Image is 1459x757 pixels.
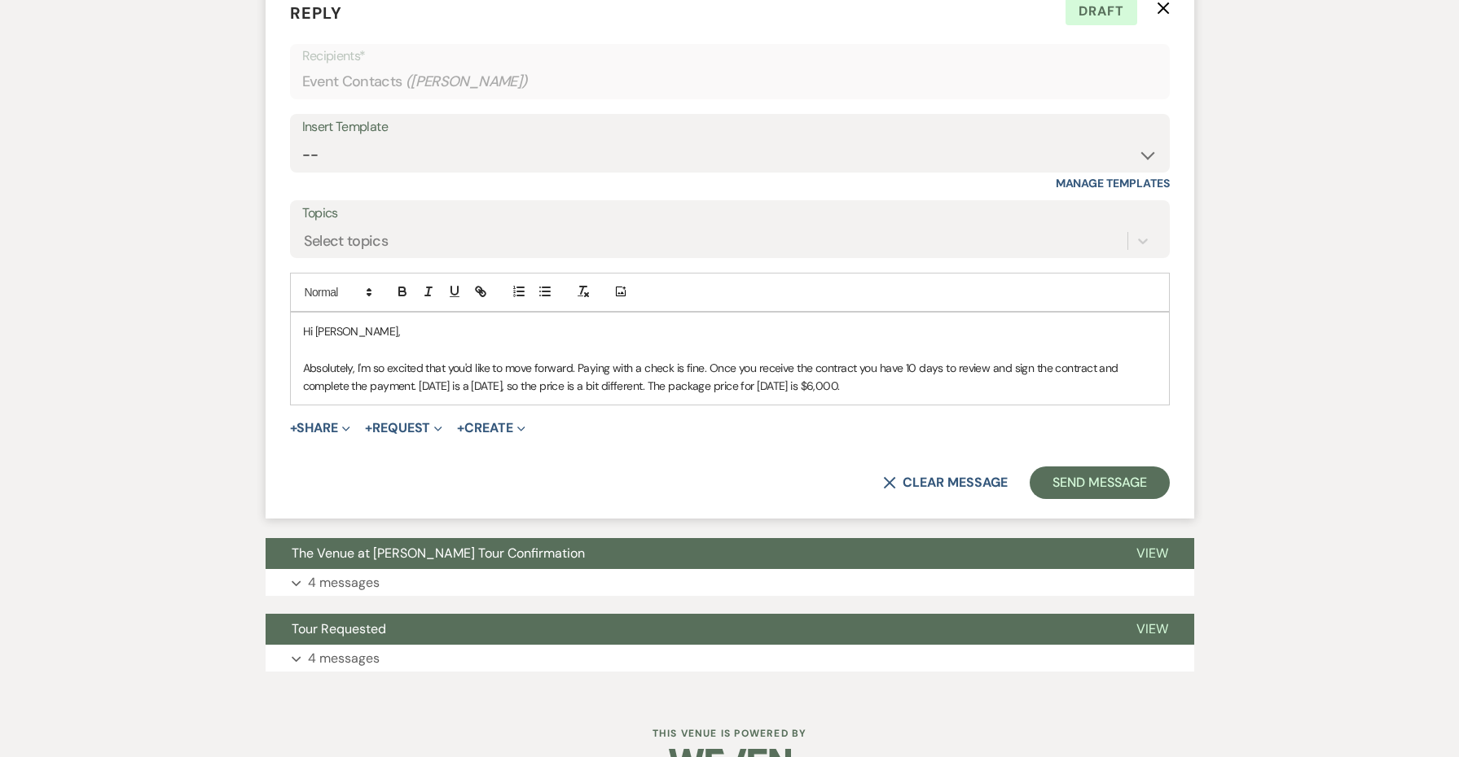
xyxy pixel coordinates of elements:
span: + [290,422,297,435]
p: 4 messages [308,572,380,593]
button: 4 messages [266,645,1194,672]
span: Reply [290,2,342,24]
div: Select topics [304,230,389,252]
span: Tour Requested [292,620,386,637]
button: 4 messages [266,569,1194,597]
button: View [1110,538,1194,569]
button: Share [290,422,351,435]
button: Send Message [1030,466,1169,499]
span: The Venue at [PERSON_NAME] Tour Confirmation [292,545,585,562]
span: View [1136,620,1168,637]
button: Tour Requested [266,614,1110,645]
p: Hi [PERSON_NAME], [303,322,1157,340]
p: Absolutely, I'm so excited that you'd like to move forward. Paying with a check is fine. Once you... [303,359,1157,396]
button: Clear message [883,476,1007,489]
div: Insert Template [302,116,1158,139]
button: View [1110,614,1194,645]
p: 4 messages [308,648,380,669]
button: The Venue at [PERSON_NAME] Tour Confirmation [266,538,1110,569]
span: + [457,422,464,435]
button: Request [365,422,442,435]
span: View [1136,545,1168,562]
a: Manage Templates [1056,176,1170,190]
span: ( [PERSON_NAME] ) [406,71,528,93]
p: Recipients* [302,46,1158,67]
button: Create [457,422,525,435]
span: + [365,422,372,435]
label: Topics [302,202,1158,225]
div: Event Contacts [302,66,1158,98]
